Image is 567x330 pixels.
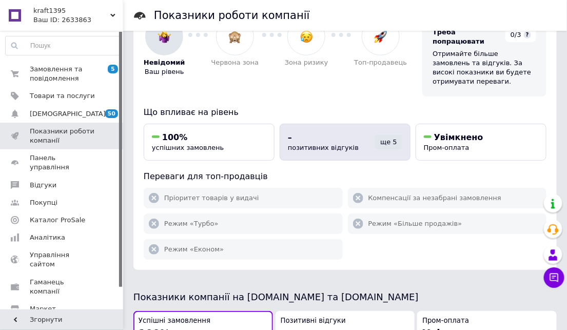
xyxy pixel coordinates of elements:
[30,233,65,242] span: Аналітика
[30,109,106,119] span: [DEMOGRAPHIC_DATA]
[33,6,110,15] span: kraft1395
[433,49,536,87] div: Отримайте більше замовлень та відгуків. За високі показники ви будете отримувати переваги.
[30,153,95,172] span: Панель управління
[164,219,219,228] span: Режим «Турбо»
[375,135,402,149] div: ще 5
[285,58,328,67] span: Зона ризику
[162,132,187,142] span: 100%
[288,132,292,142] span: –
[152,144,224,151] span: успішних замовлень
[30,127,95,145] span: Показники роботи компанії
[368,193,502,203] span: Компенсації за незабрані замовлення
[30,198,57,207] span: Покупці
[6,36,121,55] input: Пошук
[139,316,210,326] span: Успішні замовлення
[164,245,224,254] span: Режим «Економ»
[288,144,359,151] span: позитивних відгуків
[144,124,275,161] button: 100%успішних замовлень
[33,15,123,25] div: Ваш ID: 2633863
[544,267,564,288] button: Чат з покупцем
[524,31,531,38] span: ?
[30,304,56,314] span: Маркет
[300,30,313,43] img: :disappointed_relieved:
[422,316,469,326] span: Пром-оплата
[105,109,118,118] span: 50
[144,107,239,117] span: Що впливає на рівень
[211,58,259,67] span: Червона зона
[144,58,185,67] span: Невідомий
[374,30,387,43] img: :rocket:
[416,124,546,161] button: УвімкненоПром-оплата
[228,30,241,43] img: :see_no_evil:
[154,9,310,22] h1: Показники роботи компанії
[144,171,268,181] span: Переваги для топ-продавців
[280,124,410,161] button: –позитивних відгуківще 5
[30,181,56,190] span: Відгуки
[434,132,483,142] span: Увімкнено
[145,67,184,76] span: Ваш рівень
[368,219,462,228] span: Режим «Більше продажів»
[281,316,346,326] span: Позитивні відгуки
[30,91,95,101] span: Товари та послуги
[133,292,419,302] span: Показники компанії на [DOMAIN_NAME] та [DOMAIN_NAME]
[354,58,407,67] span: Топ-продавець
[424,144,470,151] span: Пром-оплата
[30,278,95,296] span: Гаманець компанії
[30,216,85,225] span: Каталог ProSale
[108,65,118,73] span: 5
[505,28,536,42] div: 0/3
[30,65,95,83] span: Замовлення та повідомлення
[30,250,95,269] span: Управління сайтом
[158,30,171,43] img: :woman-shrugging:
[164,193,259,203] span: Пріоритет товарів у видачі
